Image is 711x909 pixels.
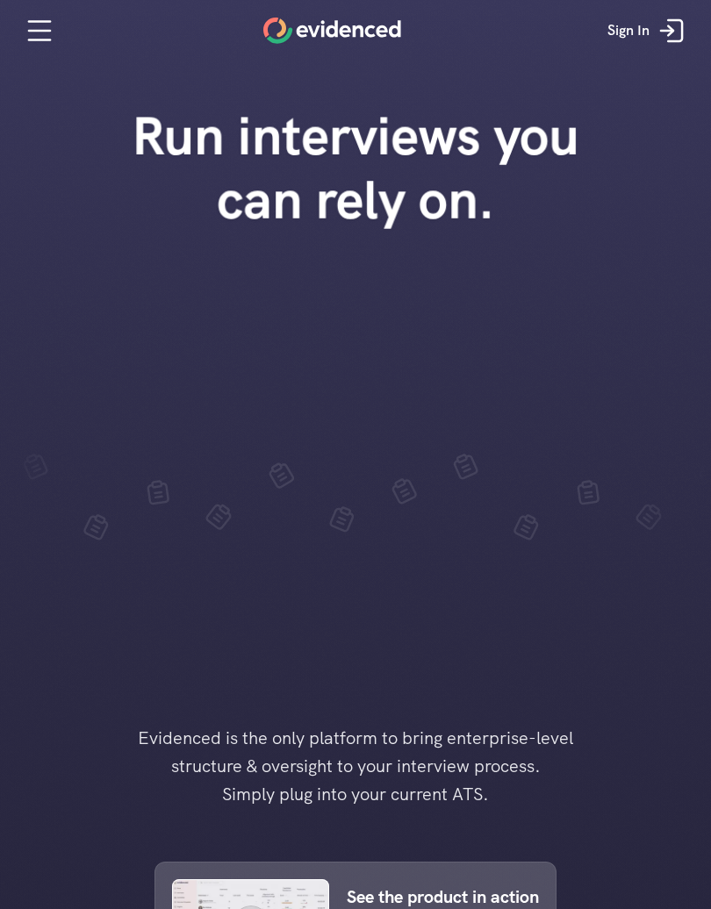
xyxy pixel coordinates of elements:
h4: Evidenced is the only platform to bring enterprise-level structure & oversight to your interview ... [110,724,601,808]
a: Sign In [594,4,702,57]
h1: Run interviews you can rely on. [103,104,608,232]
p: Sign In [607,19,650,42]
a: Home [263,18,401,44]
